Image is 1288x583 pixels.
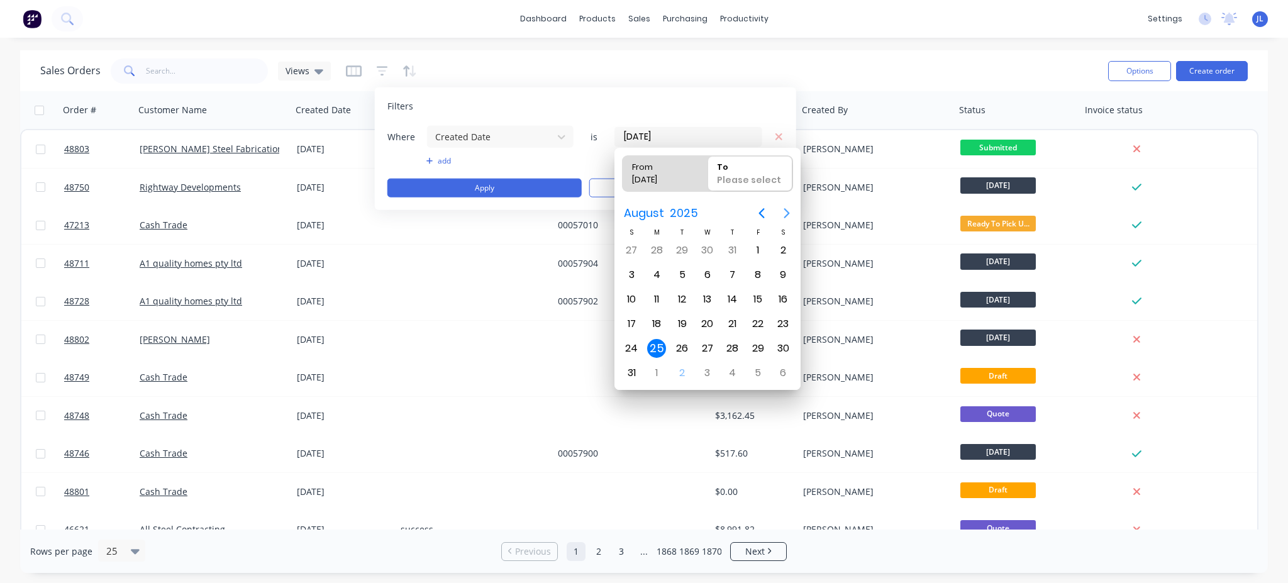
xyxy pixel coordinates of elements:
button: Create order [1176,61,1248,81]
div: [DATE] [297,486,391,498]
div: Friday, August 29, 2025 [748,339,767,358]
a: [PERSON_NAME] [140,333,210,345]
button: Clear [589,179,784,197]
a: Next page [731,545,786,558]
div: Order # [63,104,96,116]
div: S [619,227,644,238]
div: [DATE] [627,174,691,191]
div: Friday, August 22, 2025 [748,314,767,333]
a: Cash Trade [140,371,187,383]
div: Thursday, September 4, 2025 [723,364,742,382]
div: Created By [802,104,848,116]
a: A1 quality homes pty ltd [140,257,242,269]
div: productivity [714,9,775,28]
span: 48801 [64,486,89,498]
div: Wednesday, September 3, 2025 [698,364,717,382]
div: Customer Name [138,104,207,116]
span: Rows per page [30,545,92,558]
div: Saturday, September 6, 2025 [774,364,792,382]
a: Page 1868 [657,542,676,561]
div: Monday, August 18, 2025 [647,314,666,333]
a: 47213 [64,206,140,244]
div: W [695,227,720,238]
div: [PERSON_NAME] [803,523,943,536]
span: is [582,130,607,143]
div: Saturday, August 2, 2025 [774,241,792,260]
div: Saturday, August 9, 2025 [774,265,792,284]
div: [DATE] [297,219,391,231]
span: 48750 [64,181,89,194]
span: Views [286,64,309,77]
div: T [670,227,695,238]
div: Thursday, August 7, 2025 [723,265,742,284]
div: [PERSON_NAME] [803,143,943,155]
a: Page 1869 [680,542,699,561]
div: [PERSON_NAME] [803,371,943,384]
div: Sunday, August 17, 2025 [622,314,641,333]
div: 00057900 [558,447,697,460]
div: Sunday, August 3, 2025 [622,265,641,284]
img: Factory [23,9,42,28]
div: [DATE] [297,143,391,155]
div: Tuesday, August 12, 2025 [673,290,692,309]
div: Wednesday, August 6, 2025 [698,265,717,284]
a: dashboard [514,9,573,28]
div: [PERSON_NAME] [803,447,943,460]
span: 2025 [667,202,701,225]
a: Cash Trade [140,409,187,421]
div: purchasing [657,9,714,28]
div: Wednesday, August 20, 2025 [698,314,717,333]
div: Friday, September 5, 2025 [748,364,767,382]
span: [DATE] [960,444,1036,460]
span: 48748 [64,409,89,422]
span: Where [387,130,425,143]
div: Wednesday, August 27, 2025 [698,339,717,358]
div: Saturday, August 30, 2025 [774,339,792,358]
div: Thursday, August 14, 2025 [723,290,742,309]
ul: Pagination [496,542,792,561]
span: 46621 [64,523,89,536]
div: Tuesday, August 19, 2025 [673,314,692,333]
span: [DATE] [960,177,1036,193]
div: Sunday, July 27, 2025 [622,241,641,260]
div: Status [959,104,985,116]
a: 48750 [64,169,140,206]
a: Page 1 is your current page [567,542,586,561]
div: Monday, September 1, 2025 [647,364,666,382]
div: Created Date [296,104,351,116]
button: add [426,156,574,166]
span: 48746 [64,447,89,460]
div: [PERSON_NAME] [803,257,943,270]
a: Rightway Developments [140,181,241,193]
a: Cash Trade [140,219,187,231]
div: Wednesday, August 13, 2025 [698,290,717,309]
a: A1 quality homes pty ltd [140,295,242,307]
div: [DATE] [297,181,391,194]
input: Select Created Date range [615,127,762,146]
div: Sunday, August 24, 2025 [622,339,641,358]
div: [DATE] [297,257,391,270]
a: [PERSON_NAME] Steel Fabrication [140,143,283,155]
div: $3,162.45 [715,409,789,422]
div: Sunday, August 10, 2025 [622,290,641,309]
div: [PERSON_NAME] [803,486,943,498]
div: [DATE] [297,447,391,460]
div: 00057902 [558,295,697,308]
span: Filters [387,100,413,113]
a: 48728 [64,282,140,320]
div: Invoice status [1085,104,1143,116]
button: Apply [387,179,582,197]
h1: Sales Orders [40,65,101,77]
div: M [644,227,669,238]
div: $8,991.82 [715,523,789,536]
span: 48802 [64,333,89,346]
span: 48711 [64,257,89,270]
span: 48749 [64,371,89,384]
div: [PERSON_NAME] [803,295,943,308]
div: [PERSON_NAME] [803,181,943,194]
div: Sunday, August 31, 2025 [622,364,641,382]
div: [PERSON_NAME] [803,409,943,422]
span: Quote [960,520,1036,536]
div: S [770,227,796,238]
div: T [720,227,745,238]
